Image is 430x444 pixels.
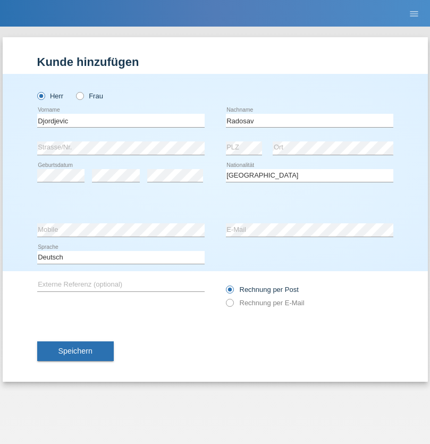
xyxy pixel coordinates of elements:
label: Frau [76,92,103,100]
a: menu [403,10,425,16]
input: Frau [76,92,83,99]
button: Speichern [37,341,114,362]
span: Speichern [58,347,92,355]
label: Rechnung per E-Mail [226,299,305,307]
h1: Kunde hinzufügen [37,55,393,69]
input: Herr [37,92,44,99]
label: Herr [37,92,64,100]
input: Rechnung per Post [226,286,233,299]
label: Rechnung per Post [226,286,299,294]
i: menu [409,9,419,19]
input: Rechnung per E-Mail [226,299,233,312]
